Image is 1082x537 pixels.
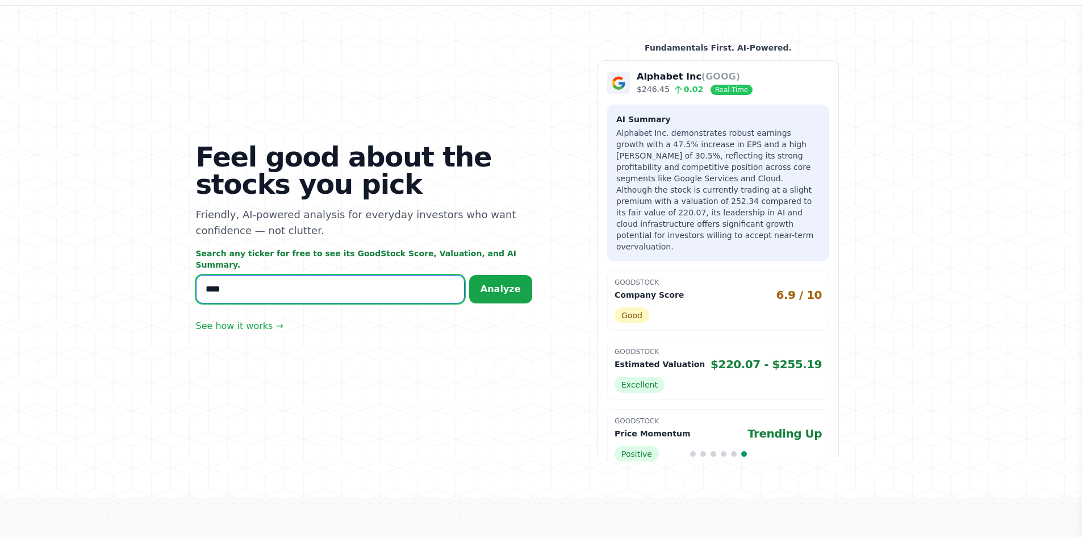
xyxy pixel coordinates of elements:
[637,70,753,84] p: Alphabet Inc
[598,60,839,484] a: Company Logo Alphabet Inc(GOOG) $246.45 0.02 Real-Time AI Summary Alphabet Inc. demonstrates robu...
[616,114,820,125] h3: AI Summary
[615,289,684,301] p: Company Score
[607,72,630,94] img: Company Logo
[481,284,521,294] span: Analyze
[196,248,532,270] p: Search any ticker for free to see its GoodStock Score, Valuation, and AI Summary.
[615,428,690,439] p: Price Momentum
[711,451,716,457] span: Go to slide 3
[598,42,839,53] p: Fundamentals First. AI-Powered.
[469,275,532,303] button: Analyze
[700,451,706,457] span: Go to slide 2
[747,426,822,442] span: Trending Up
[615,377,665,393] span: Excellent
[637,84,753,95] p: $246.45
[615,278,822,287] p: GoodStock
[196,143,532,198] h1: Feel good about the stocks you pick
[776,287,822,303] span: 6.9 / 10
[741,451,747,457] span: Go to slide 6
[196,319,283,333] a: See how it works →
[731,451,737,457] span: Go to slide 5
[711,85,753,95] span: Real-Time
[598,60,839,484] div: 6 / 6
[711,356,822,372] span: $220.07 - $255.19
[701,71,740,82] span: (GOOG)
[690,451,696,457] span: Go to slide 1
[615,347,822,356] p: GoodStock
[670,85,703,94] span: 0.02
[196,207,532,239] p: Friendly, AI-powered analysis for everyday investors who want confidence — not clutter.
[721,451,726,457] span: Go to slide 4
[615,307,649,323] span: Good
[616,127,820,252] p: Alphabet Inc. demonstrates robust earnings growth with a 47.5% increase in EPS and a high [PERSON...
[615,446,659,462] span: Positive
[615,359,705,370] p: Estimated Valuation
[615,417,822,426] p: GoodStock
